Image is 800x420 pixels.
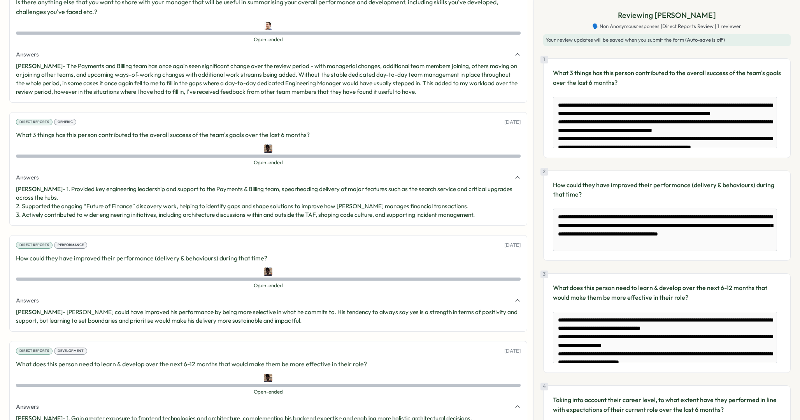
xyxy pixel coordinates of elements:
p: What 3 things has this person contributed to the overall success of the team's goals over the las... [553,68,781,88]
span: Answers [16,402,39,411]
span: Open-ended [16,282,521,289]
div: 2 [540,168,548,176]
img: Jamalah Bryan [264,144,272,153]
span: (Auto-save is off) [685,37,725,43]
div: Direct Reports [16,348,53,355]
span: 🗣️ Non Anonymous responses | Direct Reports Review | 1 reviewer [592,23,741,30]
button: Answers [16,296,521,305]
p: [DATE] [504,119,521,126]
div: Development [54,348,87,355]
span: [PERSON_NAME] [16,185,63,193]
div: Generic [54,119,76,126]
p: Taking into account their career level, to what extent have they performed in line with expectati... [553,395,781,415]
img: Chris Hogben [264,21,272,30]
span: Answers [16,173,39,182]
div: 3 [540,271,548,278]
span: Open-ended [16,388,521,395]
img: Jamalah Bryan [264,267,272,276]
div: Performance [54,242,87,249]
p: - The Payments and Billing team has once again seen significant change over the review period - w... [16,62,521,96]
p: - 1. Provided key engineering leadership and support to the Payments & Billing team, spearheading... [16,185,521,219]
p: [DATE] [504,348,521,355]
span: Your review updates will be saved when you submit the form [546,37,725,43]
p: [DATE] [504,242,521,249]
img: Jamalah Bryan [264,374,272,382]
span: Open-ended [16,159,521,166]
span: [PERSON_NAME] [16,62,63,70]
p: What does this person need to learn & develop over the next 6-12 months that would make them be m... [553,283,781,302]
span: [PERSON_NAME] [16,308,63,316]
div: Direct Reports [16,119,53,126]
p: How could they have improved their performance (delivery & behaviours) during that time? [553,180,781,200]
p: - [PERSON_NAME] could have improved his performance by being more selective in what he commits to... [16,308,521,325]
span: Answers [16,50,39,59]
p: What does this person need to learn & develop over the next 6-12 months that would make them be m... [16,359,521,369]
p: How could they have improved their performance (delivery & behaviours) during that time? [16,253,521,263]
p: Reviewing [PERSON_NAME] [618,9,716,21]
span: Open-ended [16,36,521,43]
div: 1 [540,56,548,63]
button: Answers [16,173,521,182]
button: Answers [16,402,521,411]
div: Direct Reports [16,242,53,249]
p: What 3 things has this person contributed to the overall success of the team's goals over the las... [16,130,521,140]
span: Answers [16,296,39,305]
div: 4 [540,383,548,390]
button: Answers [16,50,521,59]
